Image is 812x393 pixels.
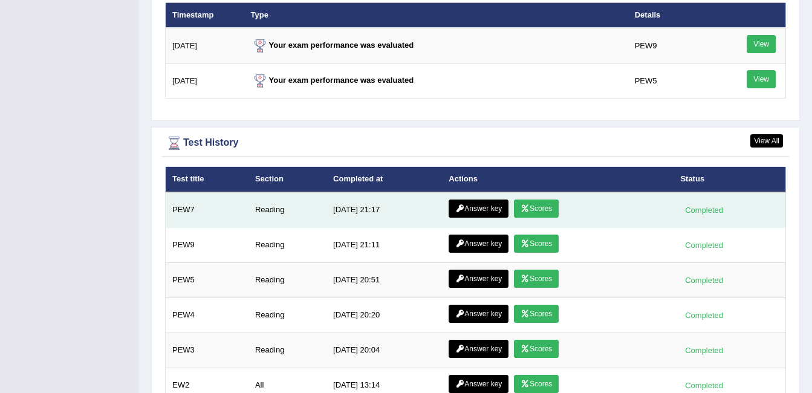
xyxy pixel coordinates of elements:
a: Answer key [449,270,508,288]
td: Reading [248,192,326,228]
td: Reading [248,333,326,368]
td: [DATE] 21:11 [326,227,442,262]
div: Completed [680,379,727,392]
th: Timestamp [166,2,244,28]
a: Answer key [449,200,508,218]
td: [DATE] [166,28,244,63]
td: [DATE] 20:04 [326,333,442,368]
strong: Your exam performance was evaluated [251,41,414,50]
th: Test title [166,167,248,192]
td: Reading [248,227,326,262]
a: Scores [514,375,559,393]
a: Scores [514,200,559,218]
a: View [747,70,776,88]
th: Completed at [326,167,442,192]
a: Answer key [449,375,508,393]
th: Status [674,167,785,192]
th: Actions [442,167,674,192]
td: [DATE] 20:51 [326,262,442,297]
th: Section [248,167,326,192]
a: View [747,35,776,53]
a: Answer key [449,340,508,358]
a: Scores [514,305,559,323]
td: Reading [248,262,326,297]
a: Scores [514,235,559,253]
a: Scores [514,270,559,288]
td: PEW4 [166,297,248,333]
a: View All [750,134,783,148]
div: Completed [680,274,727,287]
div: Completed [680,204,727,216]
td: PEW7 [166,192,248,228]
td: PEW3 [166,333,248,368]
td: PEW9 [628,28,713,63]
strong: Your exam performance was evaluated [251,76,414,85]
th: Details [628,2,713,28]
td: [DATE] 21:17 [326,192,442,228]
td: Reading [248,297,326,333]
td: [DATE] [166,63,244,99]
a: Scores [514,340,559,358]
a: Answer key [449,305,508,323]
div: Completed [680,344,727,357]
td: PEW5 [166,262,248,297]
td: PEW5 [628,63,713,99]
div: Test History [165,134,786,152]
th: Type [244,2,628,28]
a: Answer key [449,235,508,253]
div: Completed [680,239,727,252]
td: PEW9 [166,227,248,262]
div: Completed [680,309,727,322]
td: [DATE] 20:20 [326,297,442,333]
